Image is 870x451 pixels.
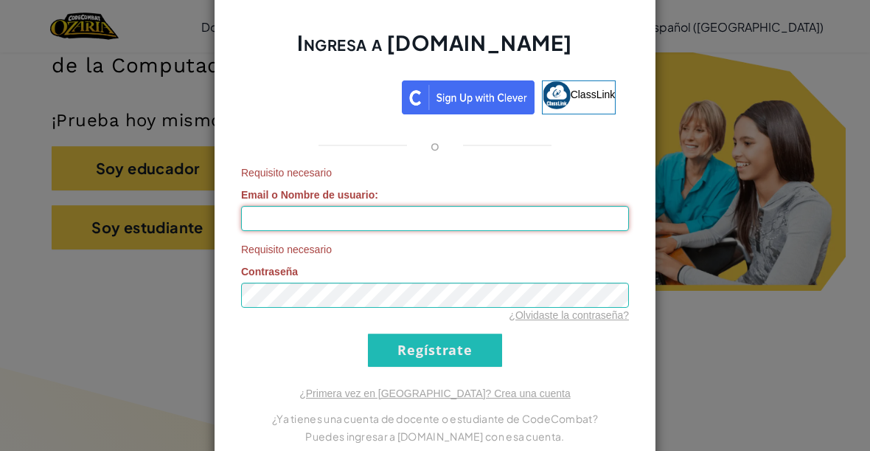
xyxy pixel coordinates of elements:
span: Email o Nombre de usuario [241,189,375,201]
a: ¿Primera vez en [GEOGRAPHIC_DATA]? Crea una cuenta [299,388,571,399]
label: : [241,187,378,202]
p: ¿Ya tienes una cuenta de docente o estudiante de CodeCombat? [241,410,629,427]
img: clever_sso_button@2x.png [402,80,535,114]
span: Requisito necesario [241,165,629,180]
span: ClassLink [571,88,616,100]
input: Regístrate [368,334,502,367]
span: Requisito necesario [241,242,629,257]
p: Puedes ingresar a [DOMAIN_NAME] con esa cuenta. [241,427,629,445]
img: classlink-logo-small.png [543,81,571,109]
iframe: Botón de Acceder con Google [247,79,402,111]
p: o [431,137,439,154]
a: ¿Olvidaste la contraseña? [509,309,629,321]
span: Contraseña [241,266,298,278]
a: Acceder con Google. Se abre en una pestaña nueva [254,80,394,114]
h2: Ingresa a [DOMAIN_NAME] [241,29,629,72]
div: Acceder con Google. Se abre en una pestaña nueva [254,79,394,111]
